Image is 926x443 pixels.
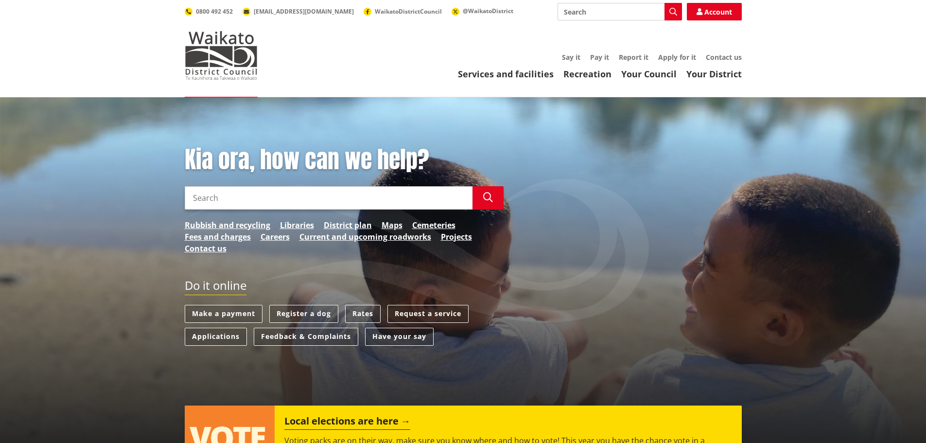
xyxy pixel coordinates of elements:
[458,68,554,80] a: Services and facilities
[284,415,410,430] h2: Local elections are here
[658,53,696,62] a: Apply for it
[269,305,338,323] a: Register a dog
[280,219,314,231] a: Libraries
[196,7,233,16] span: 0800 492 452
[185,186,472,210] input: Search input
[324,219,372,231] a: District plan
[412,219,455,231] a: Cemeteries
[463,7,513,15] span: @WaikatoDistrict
[563,68,612,80] a: Recreation
[185,231,251,243] a: Fees and charges
[706,53,742,62] a: Contact us
[619,53,648,62] a: Report it
[185,31,258,80] img: Waikato District Council - Te Kaunihera aa Takiwaa o Waikato
[387,305,469,323] a: Request a service
[185,219,270,231] a: Rubbish and recycling
[299,231,431,243] a: Current and upcoming roadworks
[375,7,442,16] span: WaikatoDistrictCouncil
[441,231,472,243] a: Projects
[686,68,742,80] a: Your District
[590,53,609,62] a: Pay it
[452,7,513,15] a: @WaikatoDistrict
[254,7,354,16] span: [EMAIL_ADDRESS][DOMAIN_NAME]
[621,68,677,80] a: Your Council
[185,243,227,254] a: Contact us
[382,219,402,231] a: Maps
[185,146,504,174] h1: Kia ora, how can we help?
[185,328,247,346] a: Applications
[558,3,682,20] input: Search input
[243,7,354,16] a: [EMAIL_ADDRESS][DOMAIN_NAME]
[562,53,580,62] a: Say it
[185,279,246,296] h2: Do it online
[365,328,434,346] a: Have your say
[261,231,290,243] a: Careers
[185,305,262,323] a: Make a payment
[185,7,233,16] a: 0800 492 452
[254,328,358,346] a: Feedback & Complaints
[687,3,742,20] a: Account
[345,305,381,323] a: Rates
[364,7,442,16] a: WaikatoDistrictCouncil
